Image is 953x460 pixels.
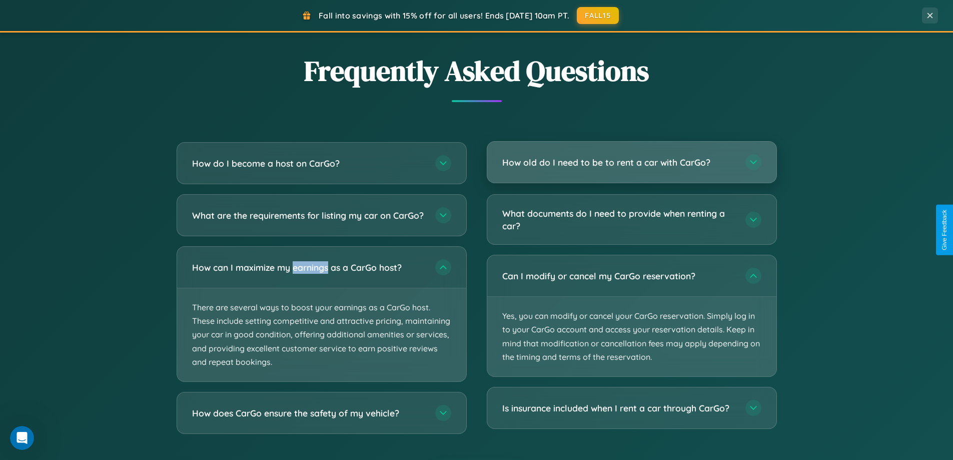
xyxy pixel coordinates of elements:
[192,157,425,170] h3: How do I become a host on CarGo?
[577,7,619,24] button: FALL15
[502,402,735,414] h3: Is insurance included when I rent a car through CarGo?
[502,207,735,232] h3: What documents do I need to provide when renting a car?
[502,270,735,282] h3: Can I modify or cancel my CarGo reservation?
[192,261,425,274] h3: How can I maximize my earnings as a CarGo host?
[487,297,776,376] p: Yes, you can modify or cancel your CarGo reservation. Simply log in to your CarGo account and acc...
[192,209,425,222] h3: What are the requirements for listing my car on CarGo?
[502,156,735,169] h3: How old do I need to be to rent a car with CarGo?
[10,426,34,450] iframe: Intercom live chat
[177,288,466,381] p: There are several ways to boost your earnings as a CarGo host. These include setting competitive ...
[177,52,777,90] h2: Frequently Asked Questions
[941,210,948,250] div: Give Feedback
[192,407,425,419] h3: How does CarGo ensure the safety of my vehicle?
[319,11,569,21] span: Fall into savings with 15% off for all users! Ends [DATE] 10am PT.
